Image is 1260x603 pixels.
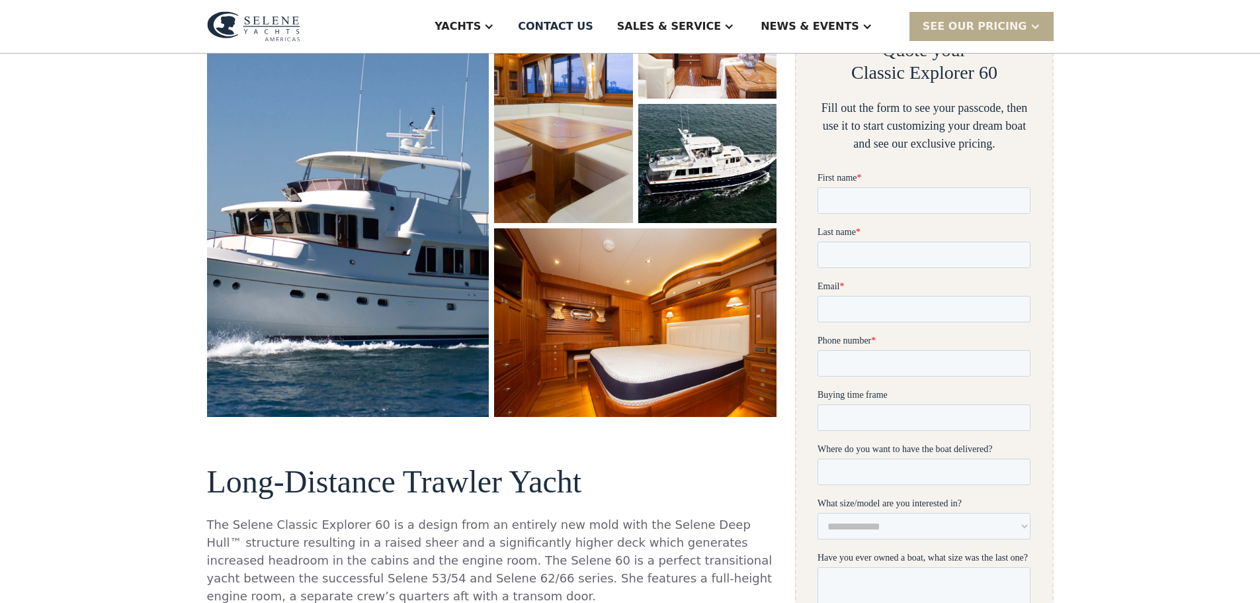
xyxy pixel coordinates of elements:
div: Contact US [518,19,593,34]
div: SEE Our Pricing [909,12,1054,40]
a: open lightbox [494,228,777,417]
h2: Long-Distance Trawler Yacht [207,465,777,500]
div: SEE Our Pricing [923,19,1027,34]
div: Fill out the form to see your passcode, then use it to start customizing your dream boat and see ... [818,99,1030,153]
div: News & EVENTS [761,19,859,34]
h2: Classic Explorer 60 [851,62,997,84]
img: logo [207,11,300,42]
a: open lightbox [638,104,777,223]
div: Yachts [435,19,481,34]
div: Sales & Service [617,19,721,34]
